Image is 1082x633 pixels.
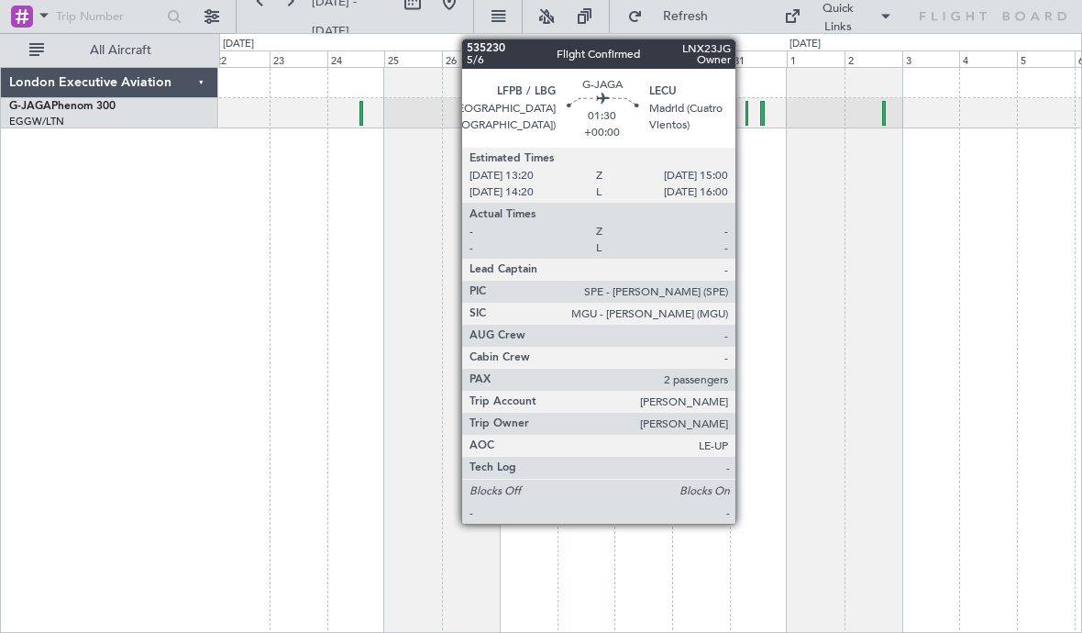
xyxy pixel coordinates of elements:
div: 3 [902,50,960,67]
input: Trip Number [56,3,161,30]
div: 5 [1017,50,1075,67]
div: 4 [959,50,1017,67]
div: 24 [327,50,385,67]
span: All Aircraft [48,44,193,57]
div: 23 [270,50,327,67]
span: G-JAGA [9,101,51,112]
button: All Aircraft [20,36,199,65]
div: 25 [384,50,442,67]
button: Refresh [619,2,729,31]
div: 28 [558,50,615,67]
a: EGGW/LTN [9,115,64,128]
div: 27 [500,50,558,67]
a: G-JAGAPhenom 300 [9,101,116,112]
div: [DATE] [789,37,821,52]
div: 2 [845,50,902,67]
div: 31 [730,50,788,67]
div: 26 [442,50,500,67]
button: Quick Links [775,2,901,31]
div: 29 [614,50,672,67]
span: Refresh [646,10,723,23]
div: [DATE] [223,37,254,52]
div: 22 [212,50,270,67]
div: 1 [787,50,845,67]
div: 30 [672,50,730,67]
